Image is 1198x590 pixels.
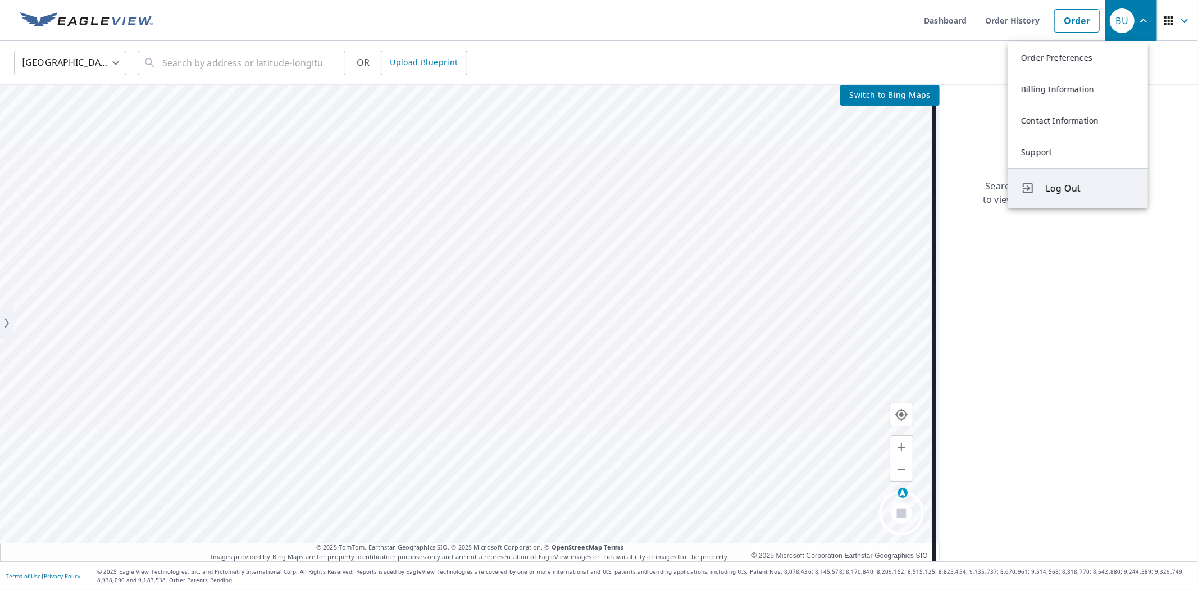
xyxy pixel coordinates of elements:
[1008,42,1148,74] a: Order Preferences
[1046,181,1135,195] span: Log Out
[1110,8,1135,33] div: BU
[890,502,913,524] button: Switch to oblique
[751,550,928,561] div: © 2025 Microsoft Corporation Earthstar Geographics SIO
[890,436,913,459] button: Zoom in
[1054,9,1100,33] a: Order
[162,47,322,79] input: Search by address or latitude-longitude
[982,179,1133,206] p: Searching for a property address to view a list of available products.
[390,56,458,70] span: Upload Blueprint
[849,88,931,102] span: Switch to Bing Maps
[552,543,602,551] a: OpenStreetMap
[381,51,467,75] a: Upload Blueprint
[6,573,80,579] p: |
[1008,74,1148,105] a: Billing Information
[44,572,80,580] a: Privacy Policy
[316,543,623,552] span: © 2025 TomTom, Earthstar Geographics SIO, © 2025 Microsoft Corporation, ©
[357,51,467,75] div: OR
[6,572,41,580] a: Terms of Use
[840,85,940,106] button: Switch to Bing Maps
[20,12,153,29] img: EV Logo
[604,543,623,551] a: Terms
[890,459,913,481] button: Zoom out
[14,47,126,79] div: [GEOGRAPHIC_DATA]
[97,568,1192,584] p: © 2025 Eagle View Technologies, Inc. and Pictometry International Corp. All Rights Reserved. Repo...
[1008,168,1148,208] button: Log Out
[890,403,913,426] button: Go to your location
[1008,137,1148,168] a: Support
[898,488,908,501] div: Drag to rotate, click for north
[1008,105,1148,137] a: Contact Information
